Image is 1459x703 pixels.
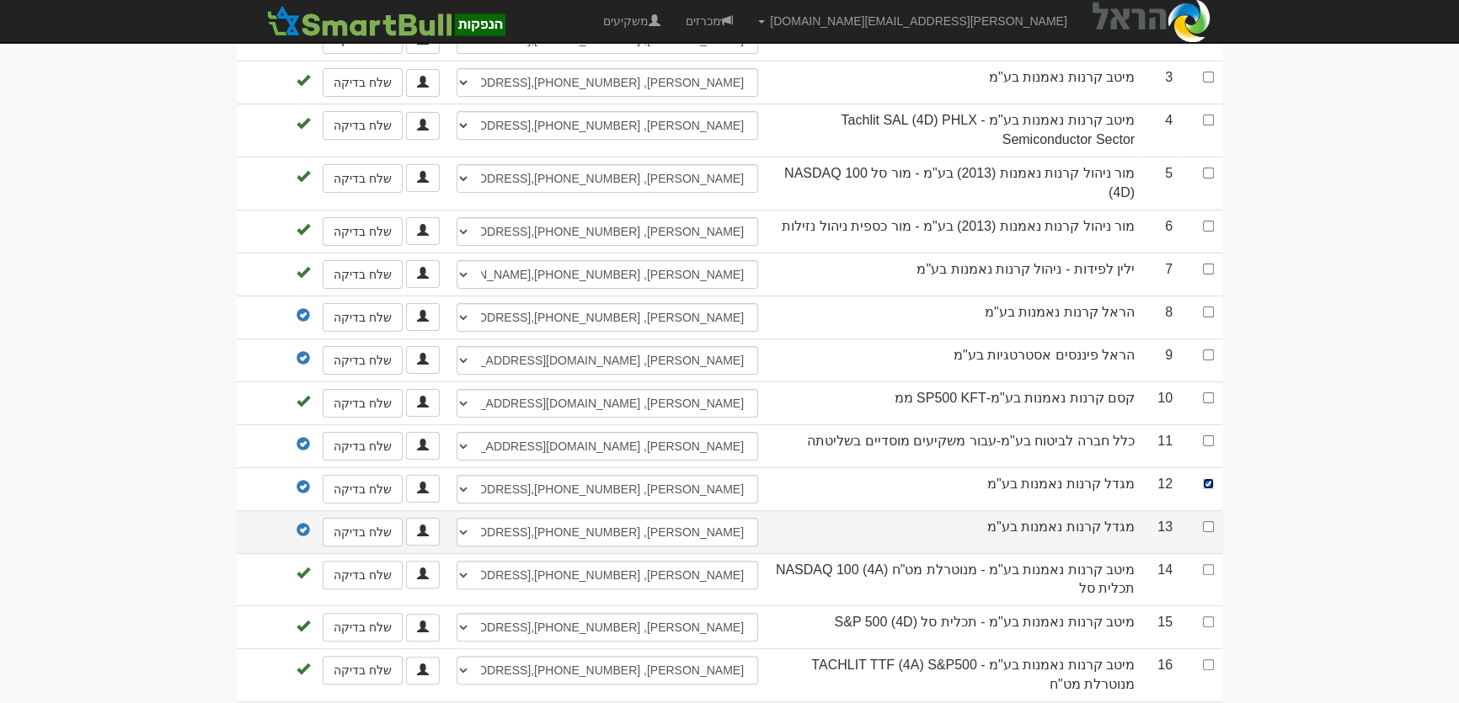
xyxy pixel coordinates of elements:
[323,432,403,461] a: שלח בדיקה
[1143,381,1181,424] td: 10
[323,561,403,589] a: שלח בדיקה
[1143,424,1181,467] td: 11
[323,656,403,684] a: שלח בדיקה
[323,68,403,97] a: שלח בדיקה
[767,648,1143,701] td: מיטב קרנות נאמנות בע"מ - TACHLIT TTF (4A) S&P500 מנוטרלת מט"ח
[323,303,403,332] a: שלח בדיקה
[1143,61,1181,104] td: 3
[323,613,403,642] a: שלח בדיקה
[767,424,1143,467] td: כלל חברה לביטוח בע"מ-עבור משקיעים מוסדיים בשליטתה
[1143,467,1181,510] td: 12
[767,605,1143,648] td: מיטב קרנות נאמנות בע"מ - תכלית סל (4D) ‏‏S&P 500
[767,553,1143,606] td: מיטב קרנות נאמנות בע"מ - מנוטרלת מט"ח NASDAQ 100 (4A) תכלית סל
[767,510,1143,553] td: מגדל קרנות נאמנות בע"מ
[1143,210,1181,253] td: 6
[323,217,403,246] a: שלח בדיקה
[1143,104,1181,157] td: 4
[767,381,1143,424] td: קסם קרנות נאמנות בע"מ-SP500 KFT ממ
[323,260,403,289] a: שלח בדיקה
[767,338,1143,381] td: הראל פיננסים אסטרטגיות בע"מ
[1143,253,1181,296] td: 7
[323,518,403,546] a: שלח בדיקה
[1143,338,1181,381] td: 9
[1143,648,1181,701] td: 16
[1143,553,1181,606] td: 14
[767,61,1143,104] td: מיטב קרנות נאמנות בע"מ
[767,104,1143,157] td: מיטב קרנות נאמנות בע"מ - Tachlit SAL (4D) PHLX Semiconductor Sector
[1143,296,1181,338] td: 8
[1143,510,1181,553] td: 13
[767,157,1143,210] td: מור ניהול קרנות נאמנות (2013) בע"מ - מור סל NASDAQ 100 (4D)
[767,210,1143,253] td: מור ניהול קרנות נאמנות (2013) בע"מ - מור כספית ניהול נזילות
[323,389,403,418] a: שלח בדיקה
[1143,157,1181,210] td: 5
[323,164,403,193] a: שלח בדיקה
[1143,605,1181,648] td: 15
[323,346,403,375] a: שלח בדיקה
[323,111,403,140] a: שלח בדיקה
[767,296,1143,338] td: הראל קרנות נאמנות בע"מ
[767,253,1143,296] td: ילין לפידות - ניהול קרנות נאמנות בע"מ
[262,4,510,38] img: SmartBull Logo
[323,475,403,503] a: שלח בדיקה
[767,467,1143,510] td: מגדל קרנות נאמנות בע"מ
